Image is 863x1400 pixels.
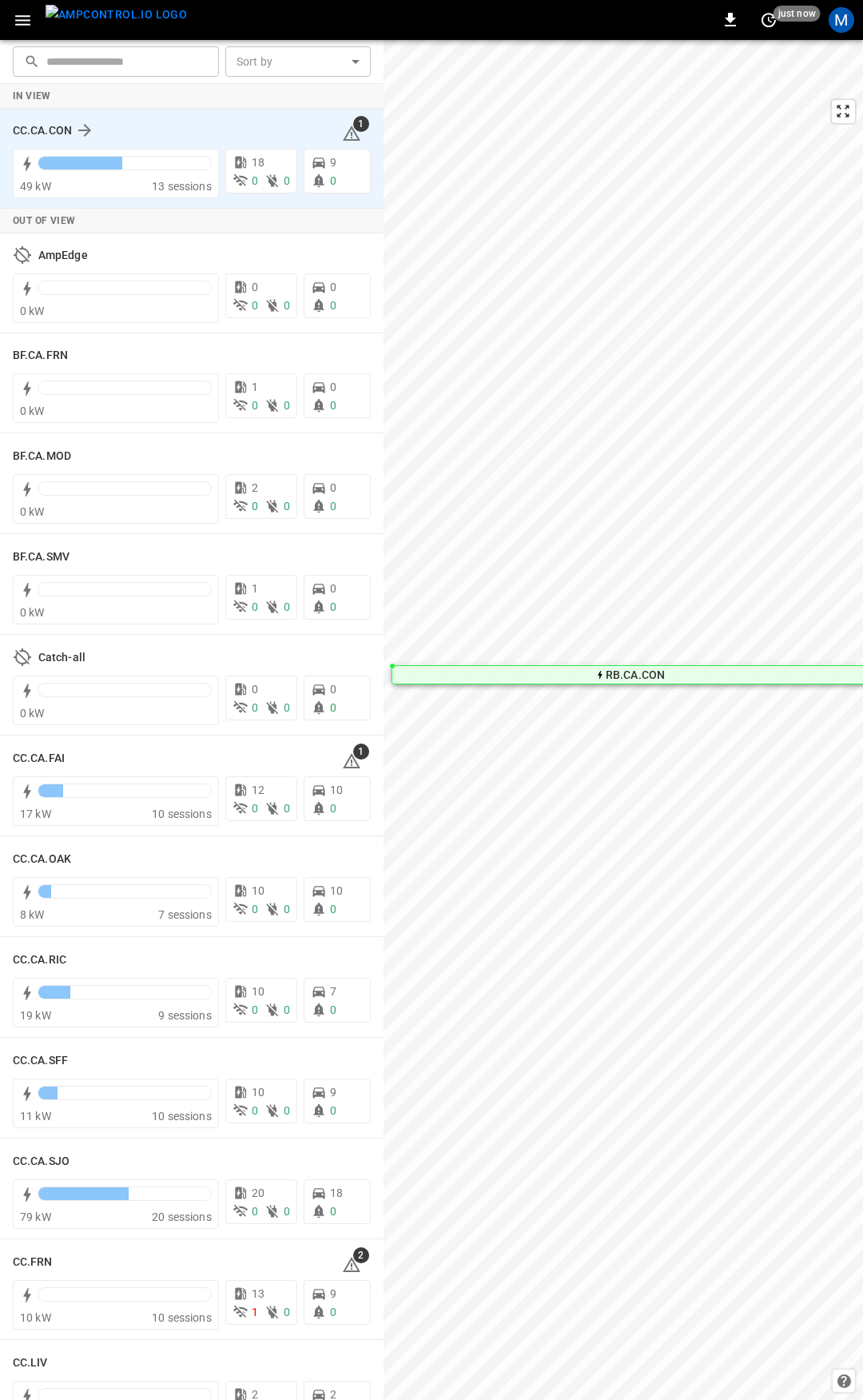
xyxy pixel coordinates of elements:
[20,1110,51,1123] span: 11 kW
[330,600,336,613] span: 0
[330,1003,336,1016] span: 0
[252,683,258,696] span: 0
[252,802,258,815] span: 0
[330,156,336,169] span: 9
[330,985,336,998] span: 7
[284,600,290,613] span: 0
[252,701,258,714] span: 0
[330,281,336,293] span: 0
[20,1311,51,1324] span: 10 kW
[284,399,290,412] span: 0
[284,802,290,815] span: 0
[330,582,336,595] span: 0
[13,448,71,465] h6: BF.CA.MOD
[252,399,258,412] span: 0
[252,500,258,513] span: 0
[284,299,290,312] span: 0
[13,851,71,868] h6: CC.CA.OAK
[284,500,290,513] span: 0
[330,381,336,393] span: 0
[252,1287,264,1300] span: 13
[152,808,212,820] span: 10 sessions
[158,1009,212,1022] span: 9 sessions
[252,174,258,187] span: 0
[756,7,781,33] button: set refresh interval
[774,6,821,22] span: just now
[152,1110,212,1123] span: 10 sessions
[330,299,336,312] span: 0
[252,299,258,312] span: 0
[20,707,45,720] span: 0 kW
[252,903,258,915] span: 0
[252,281,258,293] span: 0
[284,1003,290,1016] span: 0
[13,1354,48,1372] h6: CC.LIV
[38,649,86,667] h6: Catch-all
[158,908,212,921] span: 7 sessions
[330,1086,336,1099] span: 9
[330,784,343,796] span: 10
[152,180,212,193] span: 13 sessions
[353,116,369,132] span: 1
[252,582,258,595] span: 1
[20,505,45,518] span: 0 kW
[284,1104,290,1117] span: 0
[606,670,665,680] div: RB.CA.CON
[330,683,336,696] span: 0
[13,90,51,102] strong: In View
[384,40,863,1400] canvas: Map
[38,247,88,265] h6: AmpEdge
[20,908,45,921] span: 8 kW
[13,347,68,365] h6: BF.CA.FRN
[353,744,369,760] span: 1
[152,1311,212,1324] span: 10 sessions
[252,1086,264,1099] span: 10
[20,180,51,193] span: 49 kW
[252,1003,258,1016] span: 0
[252,784,264,796] span: 12
[13,215,75,226] strong: Out of View
[20,1211,51,1223] span: 79 kW
[20,305,45,317] span: 0 kW
[829,7,854,33] div: profile-icon
[284,1306,290,1318] span: 0
[13,750,65,768] h6: CC.CA.FAI
[330,802,336,815] span: 0
[284,1205,290,1218] span: 0
[252,1187,264,1199] span: 20
[330,884,343,897] span: 10
[20,606,45,619] span: 0 kW
[330,1287,336,1300] span: 9
[330,701,336,714] span: 0
[13,122,72,140] h6: CC.CA.CON
[252,1104,258,1117] span: 0
[330,481,336,494] span: 0
[284,903,290,915] span: 0
[284,174,290,187] span: 0
[330,903,336,915] span: 0
[13,951,66,969] h6: CC.CA.RIC
[13,1052,68,1070] h6: CC.CA.SFF
[152,1211,212,1223] span: 20 sessions
[252,156,264,169] span: 18
[46,5,187,25] img: ampcontrol.io logo
[330,174,336,187] span: 0
[13,1254,53,1271] h6: CC.FRN
[252,600,258,613] span: 0
[330,500,336,513] span: 0
[330,1104,336,1117] span: 0
[330,399,336,412] span: 0
[20,405,45,417] span: 0 kW
[252,1306,258,1318] span: 1
[252,985,264,998] span: 10
[252,1205,258,1218] span: 0
[330,1187,343,1199] span: 18
[252,884,264,897] span: 10
[13,1153,70,1171] h6: CC.CA.SJO
[330,1205,336,1218] span: 0
[20,808,51,820] span: 17 kW
[330,1306,336,1318] span: 0
[284,701,290,714] span: 0
[353,1247,369,1263] span: 2
[13,548,70,566] h6: BF.CA.SMV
